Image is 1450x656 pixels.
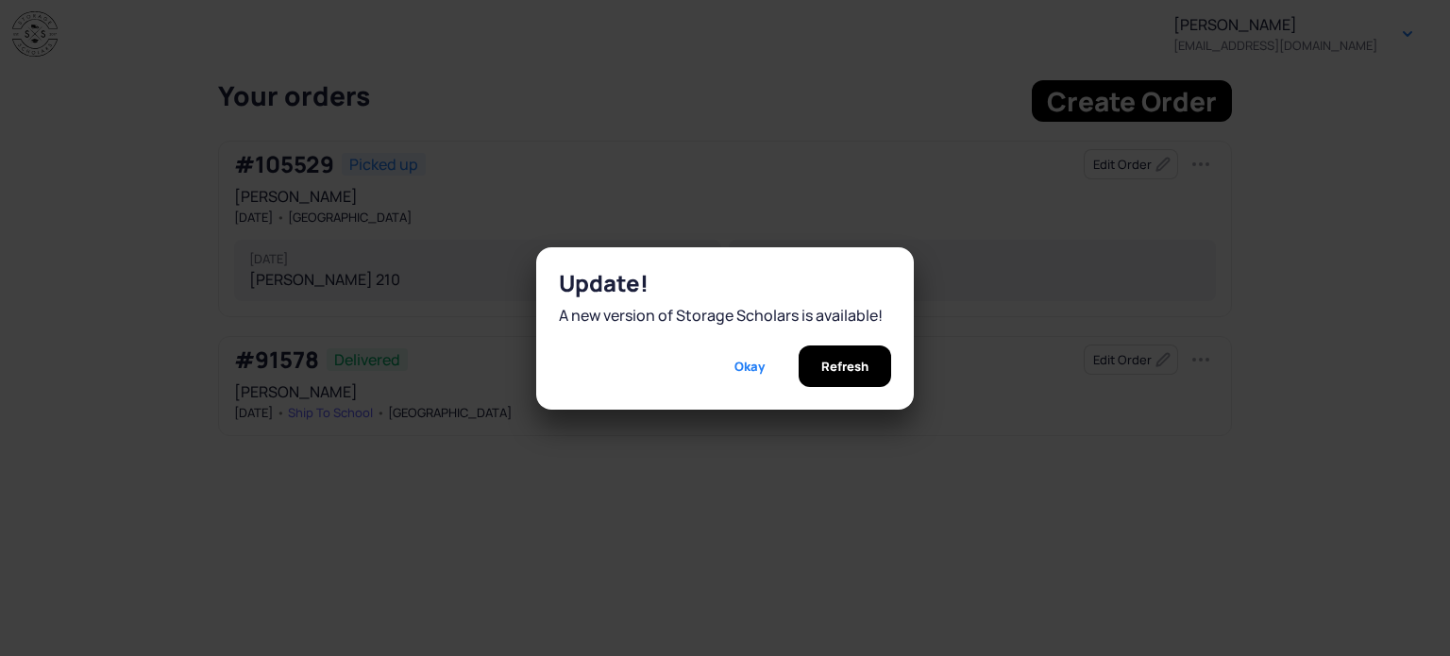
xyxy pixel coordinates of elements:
button: Refresh [799,345,891,387]
button: Okay [712,345,787,387]
span: Refresh [821,345,868,387]
span: Okay [734,345,765,387]
h2: Update! [559,270,891,296]
div: A new version of Storage Scholars is available! [559,304,891,327]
